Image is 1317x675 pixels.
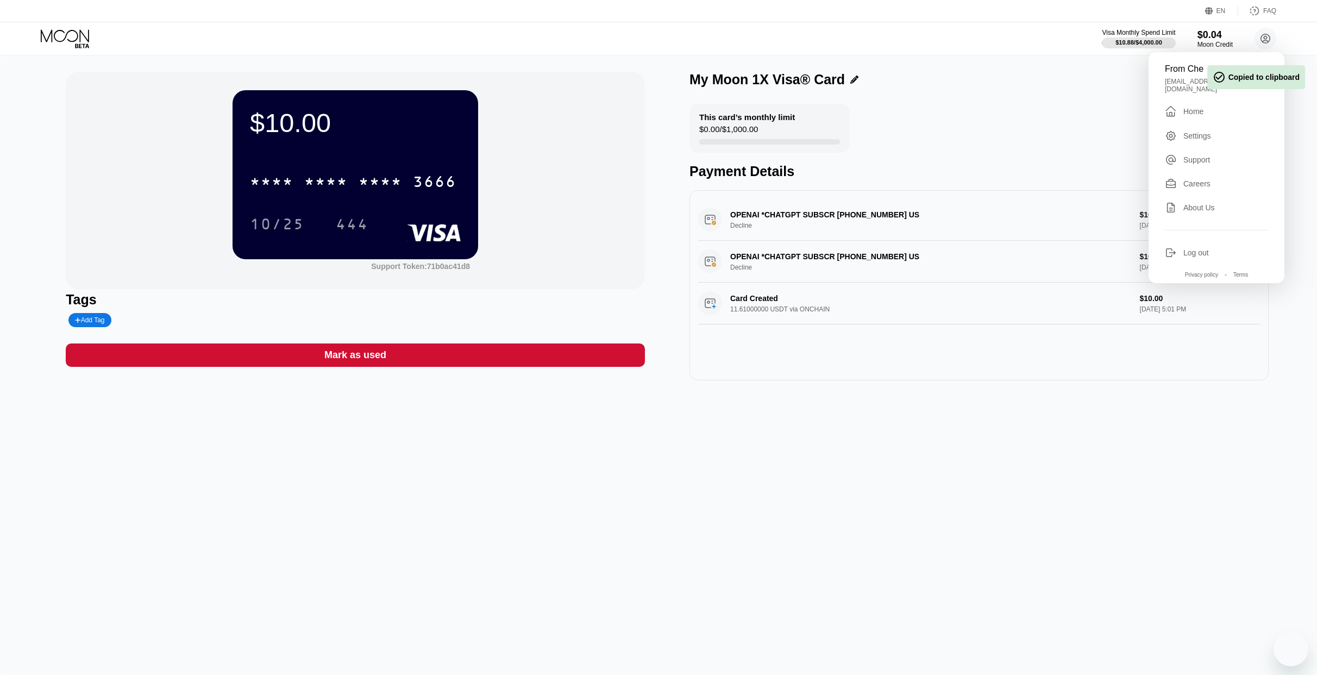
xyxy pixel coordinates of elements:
[1165,154,1268,166] div: Support
[1165,105,1268,118] div: Home
[1183,155,1210,164] div: Support
[1183,107,1203,116] div: Home
[336,217,368,234] div: 444
[250,217,304,234] div: 10/25
[1165,105,1177,118] div: 
[699,124,758,139] div: $0.00 / $1,000.00
[1183,132,1211,140] div: Settings
[1183,203,1215,212] div: About Us
[699,112,795,122] div: This card’s monthly limit
[1197,29,1233,41] div: $0.04
[68,313,111,327] div: Add Tag
[1213,71,1226,84] span: 
[242,210,312,237] div: 10/25
[75,316,104,324] div: Add Tag
[1165,130,1268,142] div: Settings
[1165,178,1268,190] div: Careers
[413,174,456,192] div: 3666
[250,108,461,138] div: $10.00
[1233,272,1248,278] div: Terms
[1263,7,1276,15] div: FAQ
[1197,41,1233,48] div: Moon Credit
[1102,29,1175,48] div: Visa Monthly Spend Limit$10.88/$4,000.00
[1205,5,1238,16] div: EN
[66,292,645,308] div: Tags
[1165,202,1268,214] div: About Us
[1183,179,1211,188] div: Careers
[1165,78,1268,93] div: [EMAIL_ADDRESS][DOMAIN_NAME]
[1213,71,1300,84] div: Copied to clipboard
[1165,64,1268,74] div: From Che
[324,349,386,361] div: Mark as used
[1165,247,1268,259] div: Log out
[689,72,845,87] div: My Moon 1X Visa® Card
[1183,248,1209,257] div: Log out
[371,262,470,271] div: Support Token:71b0ac41d8
[1274,632,1308,666] iframe: Кнопка запуска окна обмена сообщениями
[1102,29,1175,36] div: Visa Monthly Spend Limit
[1115,39,1162,46] div: $10.88 / $4,000.00
[1197,29,1233,48] div: $0.04Moon Credit
[1185,272,1218,278] div: Privacy policy
[1216,7,1226,15] div: EN
[66,343,645,367] div: Mark as used
[1238,5,1276,16] div: FAQ
[689,164,1269,179] div: Payment Details
[371,262,470,271] div: Support Token: 71b0ac41d8
[328,210,377,237] div: 444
